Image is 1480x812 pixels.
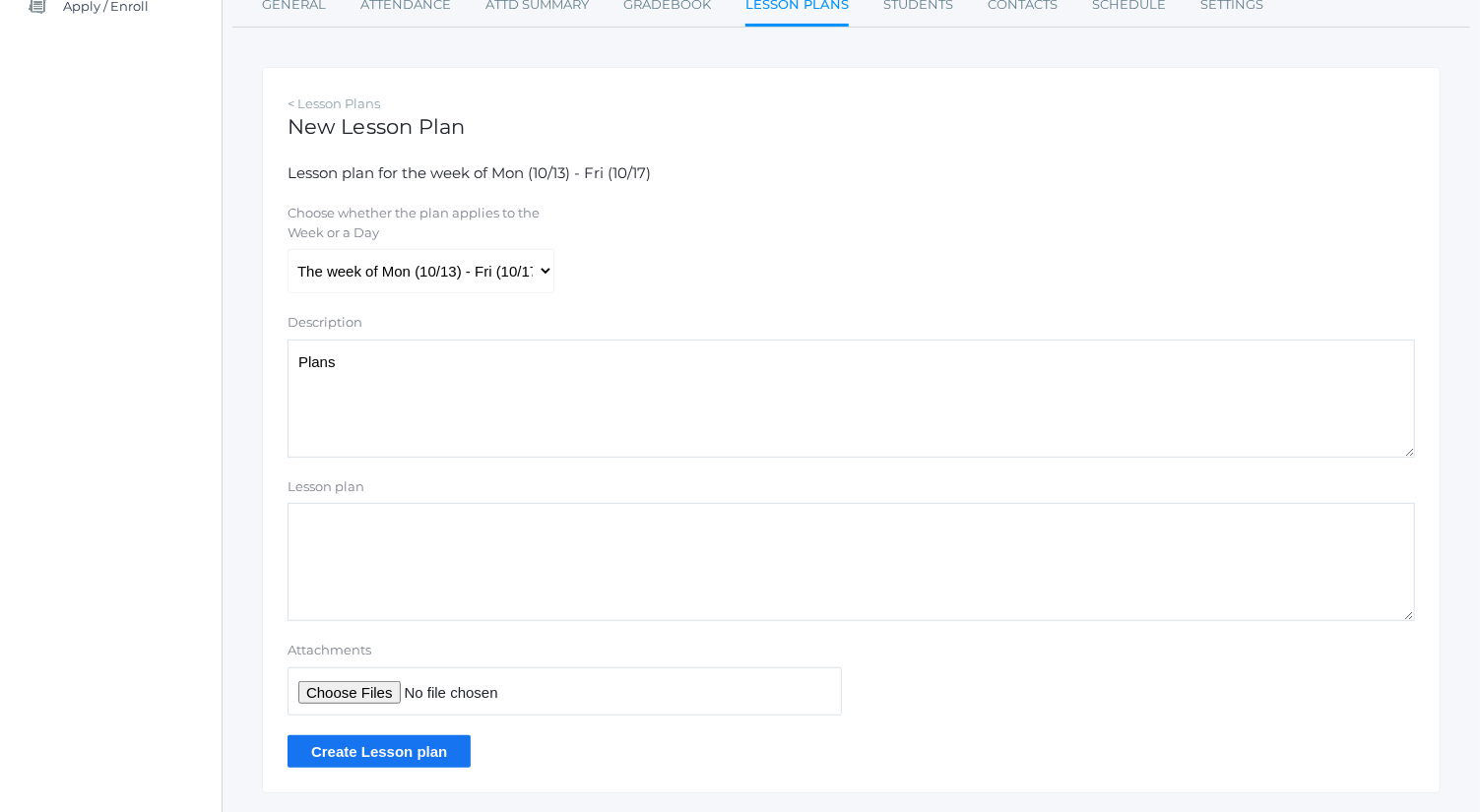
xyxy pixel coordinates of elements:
a: < Lesson Plans [288,95,380,111]
label: Description [288,313,362,333]
span: Lesson plan for the week of Mon (10/13) - Fri (10/17) [288,163,651,182]
label: Lesson plan [288,477,364,497]
label: Choose whether the plan applies to the Week or a Day [288,204,552,242]
input: Create Lesson plan [288,735,471,768]
h1: New Lesson Plan [288,115,1415,138]
label: Attachments [288,641,842,660]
